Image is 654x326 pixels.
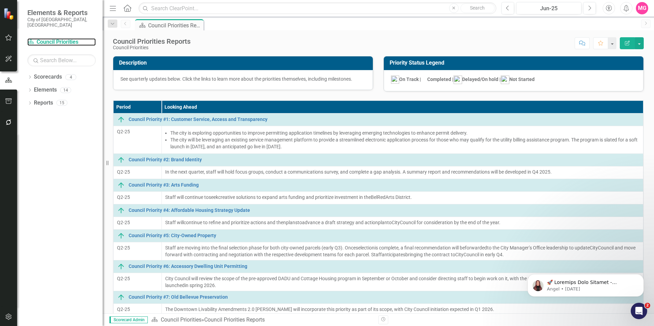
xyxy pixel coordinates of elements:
span: forwarded [465,245,487,250]
img: mceclip1.png [421,77,427,82]
a: Reports [34,99,53,107]
span: creative solutions to expand arts funding and prioritize investment in the [218,194,371,200]
div: Council Priorities Reports [113,38,191,45]
div: Q2-25 [117,194,158,201]
span: bringing the contract to [405,252,455,257]
td: Double-Click to Edit [161,191,643,204]
div: 4 [65,74,76,80]
span: is complete, a final recommendation will be [375,245,465,250]
div: Q2-25 [117,168,158,175]
div: Q2-25 [117,128,158,135]
li: The city is exploring opportunities to improve permitting application timelines by leveraging eme... [170,130,640,136]
a: Council Priorities [161,316,201,323]
span: In the next quarter, staff will hold focus groups, conduct a communications survey, and complete ... [165,169,552,175]
p: Message from Angel, sent 1w ago [30,26,118,32]
img: ClearPoint Strategy [3,8,15,20]
span: The Downtown Livability Amendments 2.0 [PERSON_NAME] will incorporate this priority as part of it... [165,307,494,312]
span: Council in early Q4. [463,252,504,257]
td: Double-Click to Edit Right Click for Context Menu [114,153,643,166]
span: advance a draft strategy and action [302,220,378,225]
span: Elements & Reports [27,9,96,17]
span: City [392,220,400,225]
h3: Description [119,60,369,66]
td: Double-Click to Edit Right Click for Context Menu [114,260,643,273]
input: Search ClearPoint... [139,2,496,14]
button: Search [460,3,495,13]
span: Staff will continue to [165,194,209,200]
span: seek [209,194,218,200]
td: Double-Click to Edit [161,126,643,153]
a: Council Priority #7: Old Bellevue Preservation [129,295,640,300]
div: Council Priorities [113,45,191,50]
td: Double-Click to Edit Right Click for Context Menu [114,179,643,191]
a: Council Priority #2: Brand Identity [129,157,640,162]
div: Q2-25 [117,219,158,226]
span: Staff will [165,220,184,225]
div: Council Priorities Reports [148,21,202,30]
a: Council Priority #5: City-Owned Property [129,233,640,238]
td: Double-Click to Edit Right Click for Context Menu [114,291,643,303]
img: On Track [117,181,125,189]
td: Double-Click to Edit [161,303,643,316]
a: Scorecards [34,73,62,81]
img: On Track [117,232,125,240]
a: Council Priority #4: Affordable Housing Strategy Update [129,208,640,213]
iframe: Intercom notifications message [517,260,654,308]
div: 14 [60,87,71,93]
td: Double-Click to Edit [161,273,643,291]
span: Search [470,5,485,11]
small: City of [GEOGRAPHIC_DATA], [GEOGRAPHIC_DATA] [27,17,96,28]
div: Jun-25 [519,4,579,13]
div: » [151,316,373,324]
a: Elements [34,86,57,94]
input: Search Below... [27,54,96,66]
h3: Priority Status Legend [390,60,640,66]
div: Q2-25 [117,244,158,251]
img: On Track [117,293,125,301]
span: publicly launched [165,276,627,288]
img: On Track [117,262,125,271]
div: 15 [56,100,67,106]
a: Council Priority #6: Accessory Dwelling Unit Permitting [129,264,640,269]
span: to [387,220,392,225]
span: to the City Manager’s Office leadership to update [487,245,590,250]
a: Council Priority #1: Customer Service, Access and Transparency [129,117,640,122]
button: Jun-25 [516,2,581,14]
span: Arts District. [385,194,412,200]
div: Q2-25 [117,275,158,282]
div: Q2-25 [117,306,158,313]
span: continue to refine and prioritize actions and then [184,220,286,225]
img: On Track [117,206,125,215]
td: Double-Click to Edit Right Click for Context Menu [114,204,643,217]
td: Double-Click to Edit Right Click for Context Menu [114,113,643,126]
span: BelRed [371,194,385,200]
td: Double-Click to Edit [161,217,643,229]
iframe: Intercom live chat [631,303,647,319]
a: Council Priorities [27,38,96,46]
span: to [298,220,302,225]
td: Double-Click to Edit [161,166,643,179]
span: Staff are moving into the final selection phase for both city-owned parcels (early Q3). Once [165,245,356,250]
span: City [165,276,173,281]
td: Double-Click to Edit [161,242,643,260]
li: The city will be leveraging an existing service management platform to provide a streamlined elec... [170,136,640,150]
button: MG [636,2,648,14]
span: plan [378,220,387,225]
p: See quarterly updates below. Click the links to learn more about the priorities themselves, inclu... [120,76,366,82]
span: City [455,252,463,257]
div: Council Priorities Reports [204,316,265,323]
td: Double-Click to Edit Right Click for Context Menu [114,229,643,242]
span: in spring 2026. [185,283,216,288]
img: On Track [117,116,125,124]
a: Council Priority #3: Arts Funding [129,182,640,188]
strong: On Track | Completed | Delayed/On hold | Not Started [391,77,535,82]
span: 2 [645,303,650,308]
span: Council for consideration by the end of the year. [400,220,500,225]
span: selection [356,245,375,250]
span: Council and move forward with contracting and negotiation with the respective development teams f... [165,245,636,257]
span: City [590,245,598,250]
span: anticipates [382,252,405,257]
